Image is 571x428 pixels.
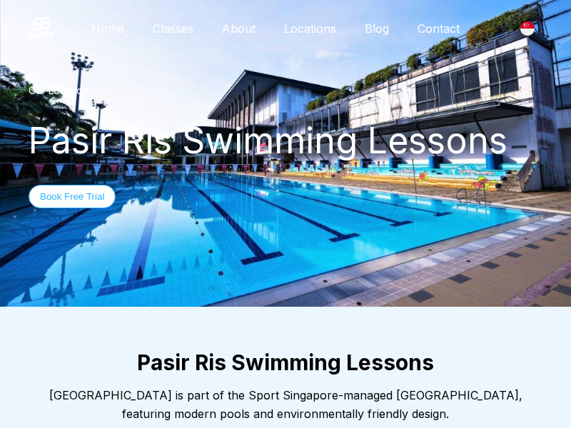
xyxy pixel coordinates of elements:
div: Pasir Ris Swimming Lessons [29,119,542,162]
a: Contact [403,21,474,36]
a: Blog [350,21,403,36]
button: Book Free Trial [29,185,116,208]
a: Home [77,21,138,36]
img: Singapore [520,21,535,36]
img: The Swim Starter Logo [29,16,54,38]
div: Our Location [29,84,542,96]
div: [GEOGRAPHIC_DATA] is part of the Sport Singapore-managed [GEOGRAPHIC_DATA], featuring modern pool... [29,387,542,423]
a: Locations [270,21,350,36]
a: About [208,21,270,36]
div: [GEOGRAPHIC_DATA] [512,14,542,44]
a: Classes [138,21,208,36]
